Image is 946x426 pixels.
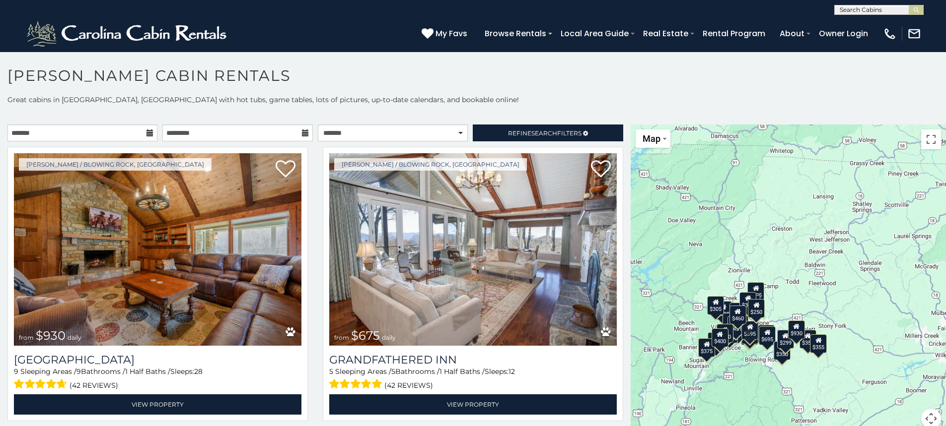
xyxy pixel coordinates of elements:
span: daily [382,334,396,341]
img: mail-regular-white.png [907,27,921,41]
span: Map [643,133,660,144]
span: 9 [76,367,81,376]
span: $675 [351,328,380,343]
div: $375 [699,338,716,357]
span: 1 Half Baths / [125,367,170,376]
div: $225 [730,320,747,339]
span: Refine Filters [508,129,582,137]
div: $400 [712,328,728,347]
div: $305 [708,296,725,314]
a: Rental Program [698,25,770,42]
span: My Favs [436,27,467,40]
div: $930 [788,320,805,339]
div: $355 [810,334,827,353]
span: (42 reviews) [70,379,118,392]
div: $350 [774,341,791,360]
span: 28 [194,367,203,376]
a: Grandfathered Inn from $675 daily [329,153,617,346]
a: About [775,25,809,42]
div: $400 [717,324,733,343]
img: phone-regular-white.png [883,27,897,41]
span: from [334,334,349,341]
div: Sleeping Areas / Bathrooms / Sleeps: [329,366,617,392]
span: Search [531,129,557,137]
a: View Property [14,394,301,415]
span: 5 [391,367,395,376]
div: $451 [728,316,745,335]
a: Owner Login [814,25,873,42]
a: My Favs [422,27,470,40]
div: $330 [708,332,725,351]
button: Change map style [636,129,670,148]
div: $320 [740,292,757,310]
a: RefineSearchFilters [473,124,623,141]
a: Appalachian Mountain Lodge from $930 daily [14,153,301,346]
a: [GEOGRAPHIC_DATA] [14,353,301,366]
div: $250 [748,299,765,318]
a: Browse Rentals [480,25,551,42]
div: $480 [741,325,758,344]
div: $565 [729,303,746,321]
button: Toggle fullscreen view [921,129,941,149]
a: Real Estate [638,25,693,42]
span: $930 [36,328,66,343]
div: $675 [745,328,757,342]
div: $299 [758,324,775,343]
div: $299 [777,330,794,349]
div: Sleeping Areas / Bathrooms / Sleeps: [14,366,301,392]
span: 5 [329,367,333,376]
div: $355 [800,329,816,348]
span: daily [68,334,81,341]
a: Grandfathered Inn [329,353,617,366]
img: Grandfathered Inn [329,153,617,346]
div: $395 [742,320,759,339]
span: 1 Half Baths / [439,367,485,376]
div: $460 [729,305,746,324]
span: 12 [509,367,515,376]
span: (42 reviews) [384,379,433,392]
div: $695 [759,326,776,345]
h3: Appalachian Mountain Lodge [14,353,301,366]
span: from [19,334,34,341]
a: Local Area Guide [556,25,634,42]
a: [PERSON_NAME] / Blowing Rock, [GEOGRAPHIC_DATA] [334,158,527,171]
a: View Property [329,394,617,415]
div: $525 [748,282,765,301]
div: $315 [741,326,758,345]
img: Appalachian Mountain Lodge [14,153,301,346]
div: $410 [723,313,739,332]
a: [PERSON_NAME] / Blowing Rock, [GEOGRAPHIC_DATA] [19,158,212,171]
span: 9 [14,367,18,376]
img: White-1-2.png [25,19,231,49]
